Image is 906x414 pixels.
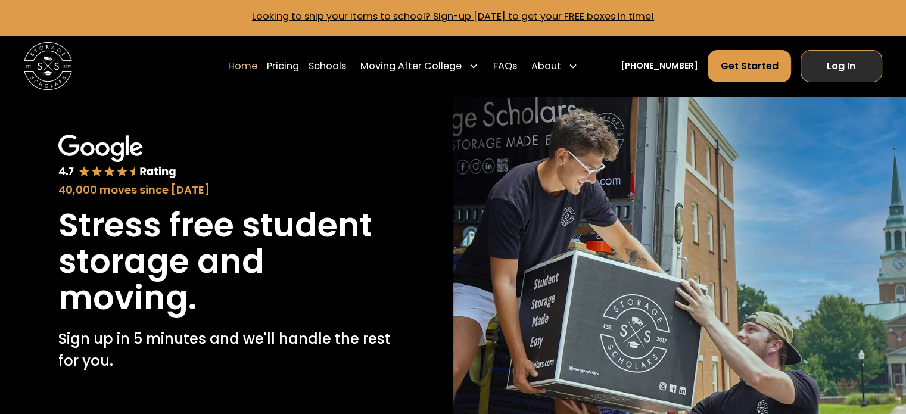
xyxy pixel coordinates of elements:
[356,49,483,83] div: Moving After College
[252,10,654,23] a: Looking to ship your items to school? Sign-up [DATE] to get your FREE boxes in time!
[58,207,394,316] h1: Stress free student storage and moving.
[24,42,72,91] img: Storage Scholars main logo
[493,49,516,83] a: FAQs
[531,59,561,73] div: About
[58,328,394,372] p: Sign up in 5 minutes and we'll handle the rest for you.
[708,50,790,82] a: Get Started
[58,135,176,180] img: Google 4.7 star rating
[267,49,299,83] a: Pricing
[309,49,346,83] a: Schools
[801,50,882,82] a: Log In
[58,182,394,198] div: 40,000 moves since [DATE]
[360,59,462,73] div: Moving After College
[527,49,583,83] div: About
[24,42,72,91] a: home
[621,60,698,72] a: [PHONE_NUMBER]
[228,49,257,83] a: Home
